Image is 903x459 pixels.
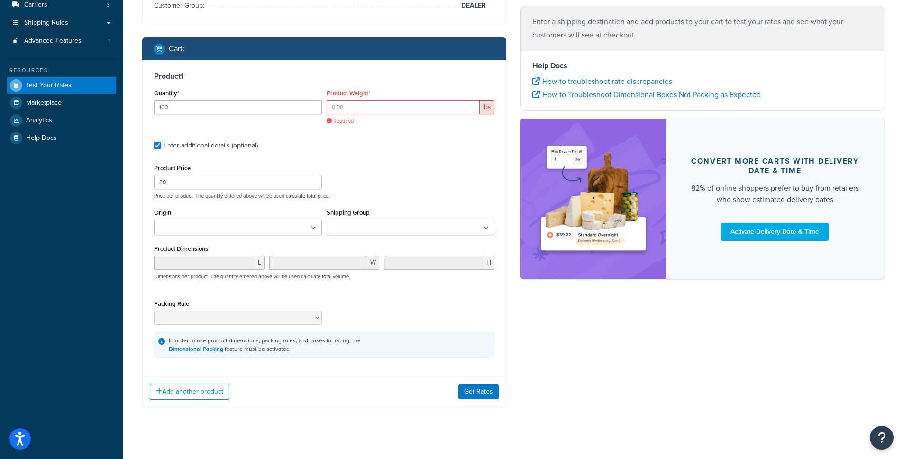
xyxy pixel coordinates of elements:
span: Marketplace [26,99,62,107]
span: 1 [108,37,110,45]
h4: Help Docs [532,60,873,72]
span: L [255,256,265,270]
button: Open Resource Center [870,426,894,450]
span: W [367,256,379,270]
p: Price per product. The quantity entered above will be used calculate total price. [152,193,497,199]
span: lbs [480,100,494,114]
input: 0.00 [327,100,480,114]
div: 82% of online shoppers prefer to buy from retailers who show estimated delivery dates [689,183,862,205]
span: Test Your Rates [26,82,72,90]
label: Product Price [154,165,191,172]
a: Advanced Features1 [7,32,116,50]
a: How to Troubleshoot Dimensional Boxes Not Packing as Expected [532,89,761,100]
button: Get Rates [458,384,499,399]
div: Resources [7,66,116,74]
label: Product Weight* [327,90,370,97]
div: In order to use product dimensions, packing rules, and boxes for rating, the feature must be acti... [169,336,361,353]
a: Activate Delivery Date & Time [721,223,829,241]
a: Marketplace [7,94,116,111]
a: Help Docs [7,129,116,147]
input: Enter additional details (optional) [154,142,161,149]
label: Origin [154,209,171,216]
button: Add another product [150,384,229,400]
span: 3 [107,1,110,9]
span: Carriers [24,1,47,9]
a: How to troubleshoot rate discrepancies [532,76,672,87]
span: Help Docs [26,134,57,142]
h3: Product 1 [154,72,494,81]
p: Dimensions per product. The quantity entered above will be used calculate total volume. [152,273,350,280]
p: Enter a shipping destination and add products to your cart to test your rates and see what your c... [532,15,873,42]
label: Product Dimensions [154,245,208,252]
label: Shipping Group [327,209,370,216]
span: Analytics [26,117,52,125]
span: Advanced Features [24,37,82,45]
img: feature-image-ddt-36eae7f7280da8017bfb280eaccd9c446f90b1fe08728e4019434db127062ab4.png [535,133,652,265]
a: Shipping Rules [7,14,116,32]
a: Test Your Rates [7,77,116,94]
h2: Cart : [169,45,184,53]
a: Analytics [7,112,116,129]
div: Convert more carts with delivery date & time [689,156,862,175]
label: Packing Rule [154,300,189,307]
input: 0.0 [154,100,322,114]
span: Customer Group: [154,0,207,10]
li: Advanced Features [7,32,116,50]
a: Dimensional Packing [169,345,223,353]
span: H [483,256,494,270]
label: Quantity* [154,90,179,97]
div: Enter additional details (optional) [164,139,258,152]
span: Required [327,118,494,125]
span: Shipping Rules [24,19,68,27]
